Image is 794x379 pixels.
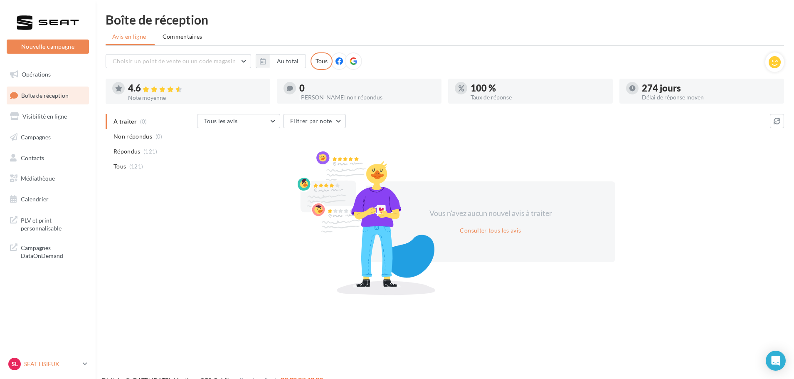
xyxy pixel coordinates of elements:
[113,57,236,64] span: Choisir un point de vente ou un code magasin
[12,360,18,368] span: SL
[5,149,91,167] a: Contacts
[163,32,202,41] span: Commentaires
[5,211,91,236] a: PLV et print personnalisable
[299,94,435,100] div: [PERSON_NAME] non répondus
[128,95,264,101] div: Note moyenne
[143,148,158,155] span: (121)
[21,154,44,161] span: Contacts
[22,113,67,120] span: Visibilité en ligne
[7,356,89,372] a: SL SEAT LISIEUX
[21,242,86,260] span: Campagnes DataOnDemand
[5,129,91,146] a: Campagnes
[24,360,79,368] p: SEAT LISIEUX
[5,170,91,187] a: Médiathèque
[128,84,264,93] div: 4.6
[5,239,91,263] a: Campagnes DataOnDemand
[21,134,51,141] span: Campagnes
[106,54,251,68] button: Choisir un point de vente ou un code magasin
[299,84,435,93] div: 0
[129,163,143,170] span: (121)
[471,94,606,100] div: Taux de réponse
[642,84,777,93] div: 274 jours
[766,351,786,371] div: Open Intercom Messenger
[113,147,141,156] span: Répondus
[5,87,91,104] a: Boîte de réception
[7,40,89,54] button: Nouvelle campagne
[113,132,152,141] span: Non répondus
[456,225,524,235] button: Consulter tous les avis
[5,191,91,208] a: Calendrier
[256,54,306,68] button: Au total
[204,117,238,124] span: Tous les avis
[21,175,55,182] span: Médiathèque
[471,84,606,93] div: 100 %
[155,133,163,140] span: (0)
[21,215,86,233] span: PLV et print personnalisable
[5,108,91,125] a: Visibilité en ligne
[197,114,280,128] button: Tous les avis
[21,196,49,203] span: Calendrier
[419,208,562,219] div: Vous n'avez aucun nouvel avis à traiter
[106,13,784,26] div: Boîte de réception
[642,94,777,100] div: Délai de réponse moyen
[311,52,333,70] div: Tous
[270,54,306,68] button: Au total
[22,71,51,78] span: Opérations
[5,66,91,83] a: Opérations
[21,92,69,99] span: Boîte de réception
[113,162,126,171] span: Tous
[283,114,346,128] button: Filtrer par note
